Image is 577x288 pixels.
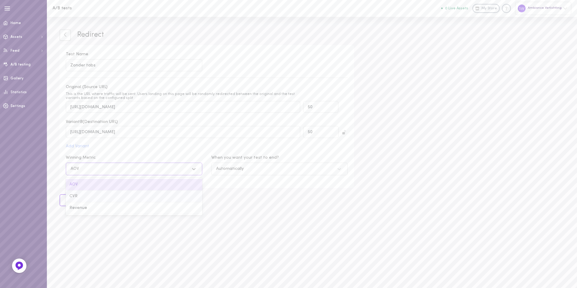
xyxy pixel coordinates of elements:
[502,4,511,13] div: Knowledge center
[77,30,104,40] span: Redirect
[216,167,244,171] div: Automatically
[71,167,79,171] div: AOV
[515,2,571,15] div: Ambiance Verlichting
[481,6,497,11] span: My Store
[66,202,202,214] div: Revenue
[441,6,468,10] button: 0 Live Assets
[11,21,21,25] span: Home
[66,126,300,138] input: https://
[211,155,279,160] span: When you want your test to end?
[66,144,89,149] button: Add Variant
[66,85,108,89] span: Original (Source URL)
[53,6,152,11] h1: A/B tests
[11,35,22,39] span: Assets
[66,92,300,100] div: This is the URL where traffic will be sent. Users landing on this page will be randomly redirecte...
[66,179,202,191] div: AOV
[472,4,500,13] a: My Store
[15,261,24,270] img: Feedback Button
[66,52,88,57] span: Test Name
[11,90,27,94] span: Statistics
[441,6,472,11] a: 0 Live Assets
[11,63,31,66] span: A/B testing
[11,104,25,108] span: Settings
[66,59,202,71] input: Test Name
[66,155,96,160] span: Winning Metric
[60,194,108,206] button: Start A/B test
[66,191,202,202] div: CVR
[11,77,23,80] span: Gallery
[66,101,300,113] input: Original (Source URL)This is the URL where traffic will be sent. Users landing on this page will ...
[11,49,20,53] span: Feed
[66,119,118,125] span: Variant B (Destination URL)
